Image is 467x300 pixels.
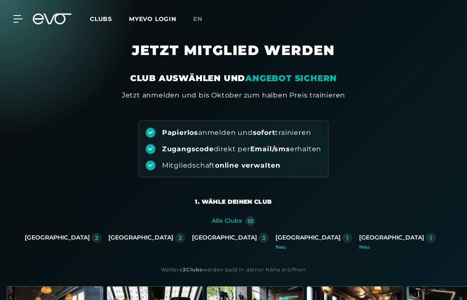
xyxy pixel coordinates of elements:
div: [GEOGRAPHIC_DATA] [359,234,424,242]
div: [GEOGRAPHIC_DATA] [192,234,257,242]
div: 1 [430,235,432,241]
a: MYEVO LOGIN [129,15,176,23]
strong: Email/sms [250,145,290,153]
div: Neu [359,245,436,250]
span: en [193,15,202,23]
div: 1 [346,235,348,241]
div: 3 [95,235,98,241]
div: 1. Wähle deinen Club [195,197,272,206]
strong: 3 [183,266,186,273]
div: [GEOGRAPHIC_DATA] [108,234,173,242]
div: Alle Clubs [212,217,242,225]
strong: online verwalten [215,161,281,169]
div: Jetzt anmelden und bis Oktober zum halben Preis trainieren [122,90,345,100]
a: Clubs [90,15,129,23]
div: direkt per erhalten [162,145,321,154]
div: [GEOGRAPHIC_DATA] [275,234,341,242]
a: en [193,14,213,24]
div: anmelden und trainieren [162,128,311,137]
h1: JETZT MITGLIED WERDEN [40,42,427,72]
strong: Clubs [186,266,202,273]
div: 2 [178,235,182,241]
strong: sofort [253,129,275,137]
strong: Papierlos [162,129,198,137]
div: Neu [275,245,352,250]
div: [GEOGRAPHIC_DATA] [25,234,90,242]
em: ANGEBOT SICHERN [245,73,337,83]
strong: Zugangscode [162,145,214,153]
div: CLUB AUSWÄHLEN UND [130,72,337,84]
div: Mitgliedschaft [162,161,281,170]
div: 3 [262,235,265,241]
span: Clubs [90,15,112,23]
div: 10 [247,218,254,224]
